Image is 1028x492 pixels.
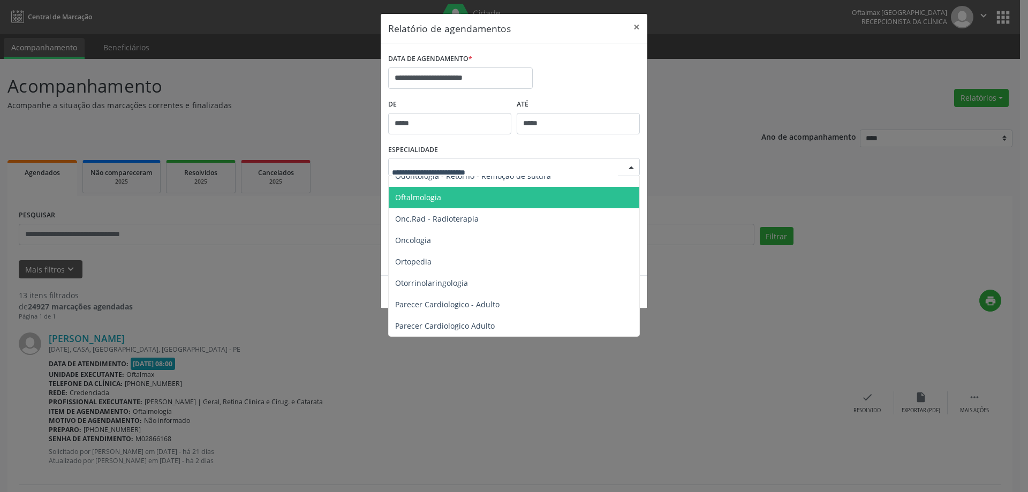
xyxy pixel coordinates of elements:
span: Parecer Cardiologico Adulto [395,321,495,331]
span: Ortopedia [395,256,432,267]
span: Odontologia - Retorno - Remoção de sutura [395,171,551,181]
span: Oftalmologia [395,192,441,202]
span: Otorrinolaringologia [395,278,468,288]
label: ATÉ [517,96,640,113]
span: Parecer Cardiologico - Adulto [395,299,500,309]
label: DATA DE AGENDAMENTO [388,51,472,67]
label: De [388,96,511,113]
span: Oncologia [395,235,431,245]
h5: Relatório de agendamentos [388,21,511,35]
button: Close [626,14,647,40]
span: Onc.Rad - Radioterapia [395,214,479,224]
label: ESPECIALIDADE [388,142,438,158]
